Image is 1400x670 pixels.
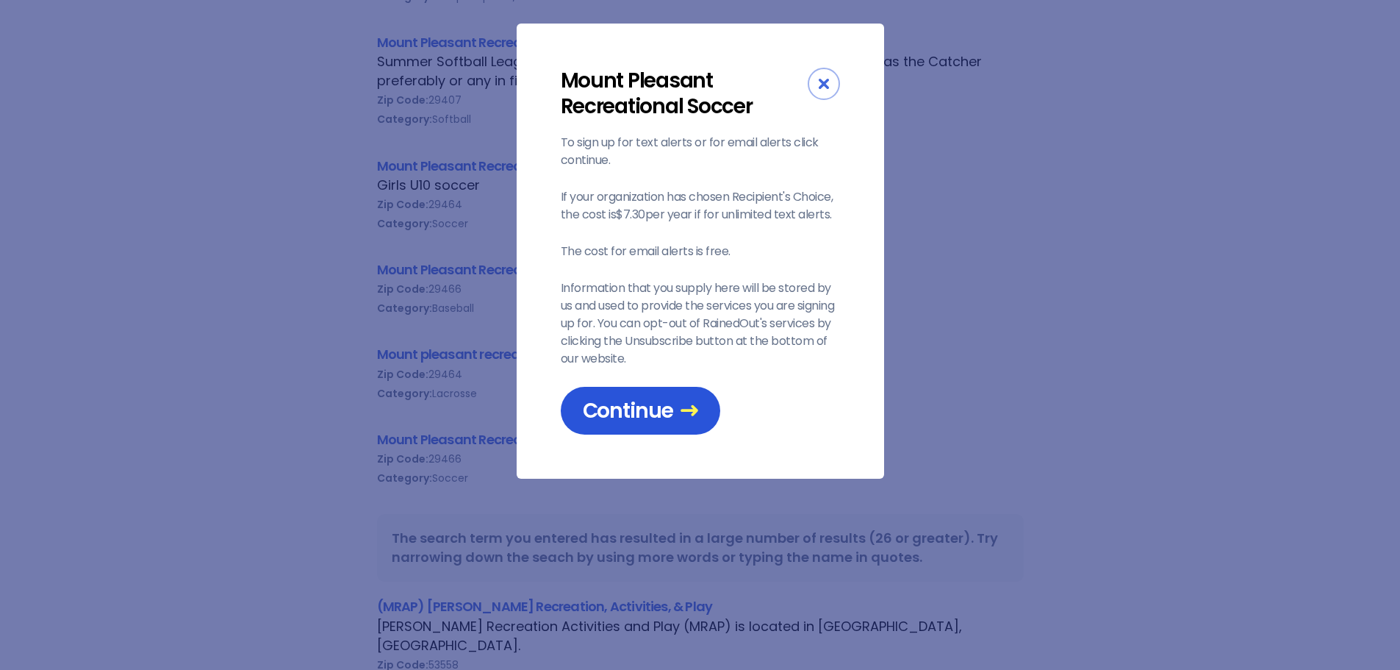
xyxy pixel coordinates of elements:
[561,134,840,169] p: To sign up for text alerts or for email alerts click continue.
[808,68,840,100] div: Close
[583,398,698,424] span: Continue
[561,279,840,368] p: Information that you supply here will be stored by us and used to provide the services you are si...
[561,243,840,260] p: The cost for email alerts is free.
[561,188,840,224] p: If your organization has chosen Recipient's Choice, the cost is $7.30 per year if for unlimited t...
[561,68,808,119] div: Mount Pleasant Recreational Soccer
